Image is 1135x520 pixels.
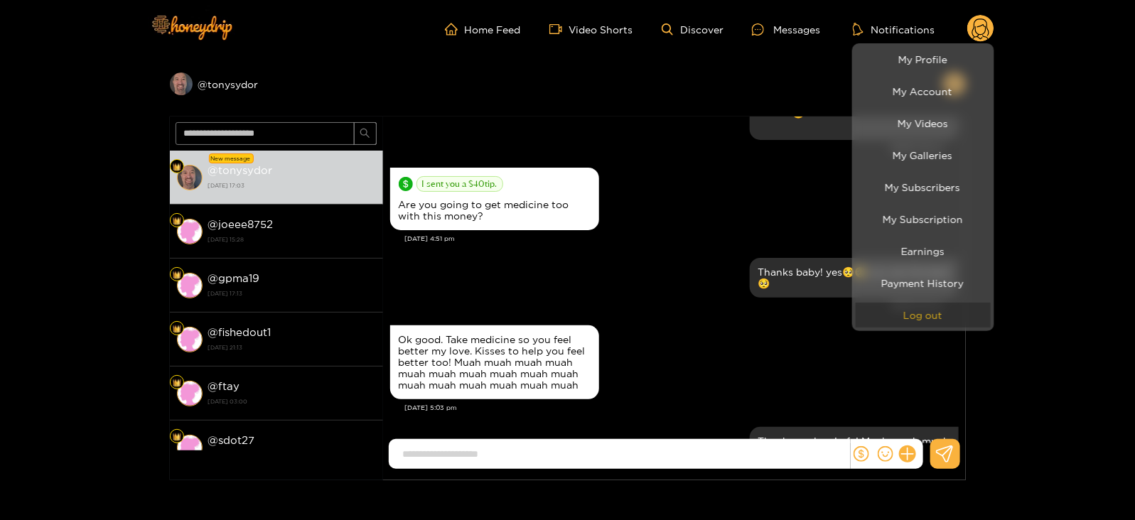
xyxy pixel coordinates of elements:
a: My Profile [856,47,991,72]
a: Payment History [856,271,991,296]
a: My Galleries [856,143,991,168]
a: My Videos [856,111,991,136]
a: My Subscription [856,207,991,232]
button: Log out [856,303,991,327]
a: My Subscribers [856,175,991,200]
a: My Account [856,79,991,104]
a: Earnings [856,239,991,264]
